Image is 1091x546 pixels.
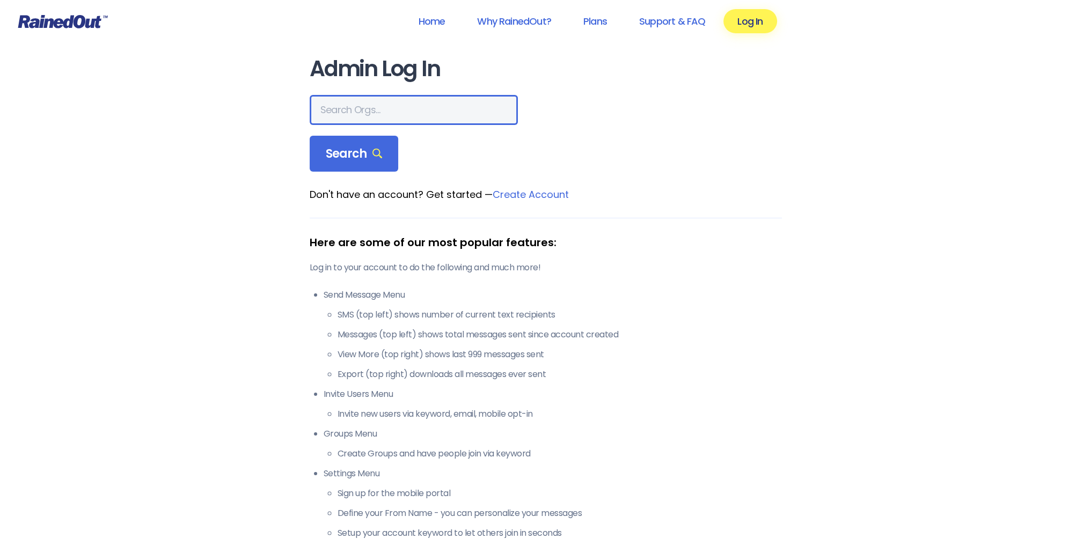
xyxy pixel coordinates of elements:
[338,308,782,321] li: SMS (top left) shows number of current text recipients
[326,146,383,161] span: Search
[310,136,399,172] div: Search
[324,427,782,460] li: Groups Menu
[310,95,518,125] input: Search Orgs…
[310,234,782,250] div: Here are some of our most popular features:
[338,507,782,520] li: Define your From Name - you can personalize your messages
[338,408,782,420] li: Invite new users via keyword, email, mobile opt-in
[463,9,565,33] a: Why RainedOut?
[338,348,782,361] li: View More (top right) shows last 999 messages sent
[324,388,782,420] li: Invite Users Menu
[569,9,621,33] a: Plans
[723,9,777,33] a: Log In
[324,467,782,540] li: Settings Menu
[310,261,782,274] p: Log in to your account to do the following and much more!
[338,447,782,460] li: Create Groups and have people join via keyword
[310,57,782,81] h1: Admin Log In
[324,289,782,381] li: Send Message Menu
[338,487,782,500] li: Sign up for the mobile portal
[338,368,782,381] li: Export (top right) downloads all messages ever sent
[338,328,782,341] li: Messages (top left) shows total messages sent since account created
[404,9,459,33] a: Home
[493,188,569,201] a: Create Account
[338,527,782,540] li: Setup your account keyword to let others join in seconds
[625,9,719,33] a: Support & FAQ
